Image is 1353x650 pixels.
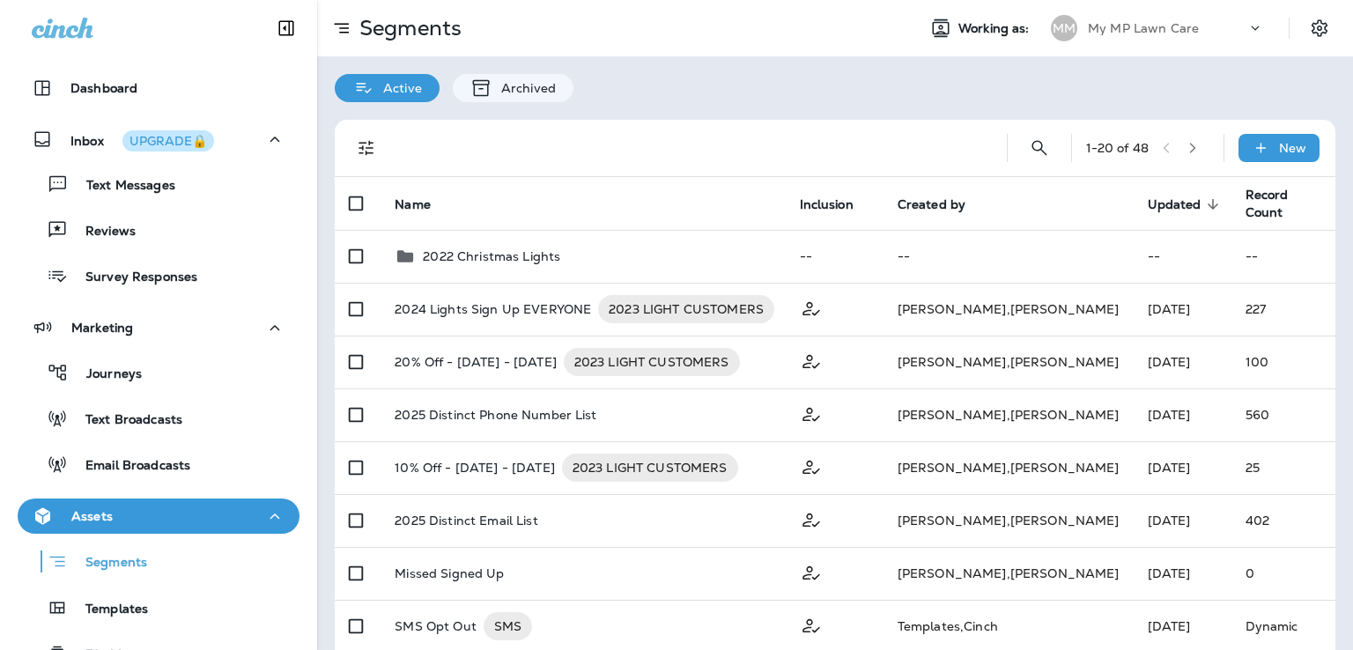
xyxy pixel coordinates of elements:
p: Assets [71,509,113,523]
button: Marketing [18,310,299,345]
p: 10% Off - [DATE] - [DATE] [395,454,555,482]
button: Journeys [18,354,299,391]
button: Templates [18,589,299,626]
span: 2023 LIGHT CUSTOMERS [598,300,774,318]
td: [DATE] [1134,441,1231,494]
button: UPGRADE🔒 [122,130,214,151]
td: [DATE] [1134,336,1231,388]
p: Reviews [68,224,136,240]
span: 2023 LIGHT CUSTOMERS [564,353,740,371]
p: Templates [68,602,148,618]
div: UPGRADE🔒 [129,135,207,147]
td: 0 [1231,547,1335,600]
p: Segments [68,555,147,572]
div: SMS [484,612,532,640]
p: Text Broadcasts [68,412,182,429]
p: 2025 Distinct Email List [395,513,537,528]
div: 2023 LIGHT CUSTOMERS [564,348,740,376]
p: New [1279,141,1306,155]
p: Inbox [70,130,214,149]
span: Name [395,197,431,212]
button: InboxUPGRADE🔒 [18,122,299,157]
td: [PERSON_NAME] , [PERSON_NAME] [884,336,1134,388]
td: -- [786,230,884,283]
button: Settings [1304,12,1335,44]
p: Text Messages [69,178,175,195]
p: My MP Lawn Care [1088,21,1199,35]
button: Search Segments [1022,130,1057,166]
span: Created by [898,197,965,212]
td: [DATE] [1134,547,1231,600]
div: 1 - 20 of 48 [1086,141,1149,155]
td: -- [884,230,1134,283]
p: 2025 Distinct Phone Number List [395,408,596,422]
p: 2024 Lights Sign Up EVERYONE [395,295,591,323]
span: Inclusion [800,196,876,212]
p: 2022 Christmas Lights [423,249,560,263]
span: Updated [1148,196,1224,212]
button: Dashboard [18,70,299,106]
span: Customer Only [800,458,823,474]
button: Assets [18,499,299,534]
button: Text Broadcasts [18,400,299,437]
button: Text Messages [18,166,299,203]
button: Filters [349,130,384,166]
button: Survey Responses [18,257,299,294]
span: 2023 LIGHT CUSTOMERS [562,459,738,476]
div: MM [1051,15,1077,41]
td: [PERSON_NAME] , [PERSON_NAME] [884,494,1134,547]
td: 560 [1231,388,1335,441]
p: Marketing [71,321,133,335]
td: 402 [1231,494,1335,547]
span: Customer Only [800,352,823,368]
p: Dashboard [70,81,137,95]
span: Customer Only [800,405,823,421]
div: 2023 LIGHT CUSTOMERS [562,454,738,482]
p: Active [374,81,422,95]
span: Customer Only [800,564,823,580]
p: Archived [492,81,556,95]
td: [DATE] [1134,388,1231,441]
span: Working as: [958,21,1033,36]
span: SMS [484,617,532,635]
button: Reviews [18,211,299,248]
span: Record Count [1246,187,1289,220]
span: Customer Only [800,617,823,632]
button: Email Broadcasts [18,446,299,483]
p: Email Broadcasts [68,458,190,475]
p: Missed Signed Up [395,566,504,580]
td: -- [1134,230,1231,283]
button: Collapse Sidebar [262,11,311,46]
p: Survey Responses [68,270,197,286]
span: Customer Only [800,511,823,527]
span: Created by [898,196,988,212]
td: [DATE] [1134,283,1231,336]
td: 100 [1231,336,1335,388]
td: [PERSON_NAME] , [PERSON_NAME] [884,547,1134,600]
span: Name [395,196,454,212]
td: -- [1231,230,1335,283]
p: 20% Off - [DATE] - [DATE] [395,348,557,376]
p: Segments [352,15,462,41]
div: 2023 LIGHT CUSTOMERS [598,295,774,323]
td: [PERSON_NAME] , [PERSON_NAME] [884,441,1134,494]
span: Customer Only [800,299,823,315]
button: Segments [18,543,299,580]
p: SMS Opt Out [395,612,477,640]
p: Journeys [69,366,142,383]
td: [DATE] [1134,494,1231,547]
td: [PERSON_NAME] , [PERSON_NAME] [884,283,1134,336]
span: Inclusion [800,197,854,212]
span: Updated [1148,197,1201,212]
td: [PERSON_NAME] , [PERSON_NAME] [884,388,1134,441]
td: 25 [1231,441,1335,494]
td: 227 [1231,283,1335,336]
